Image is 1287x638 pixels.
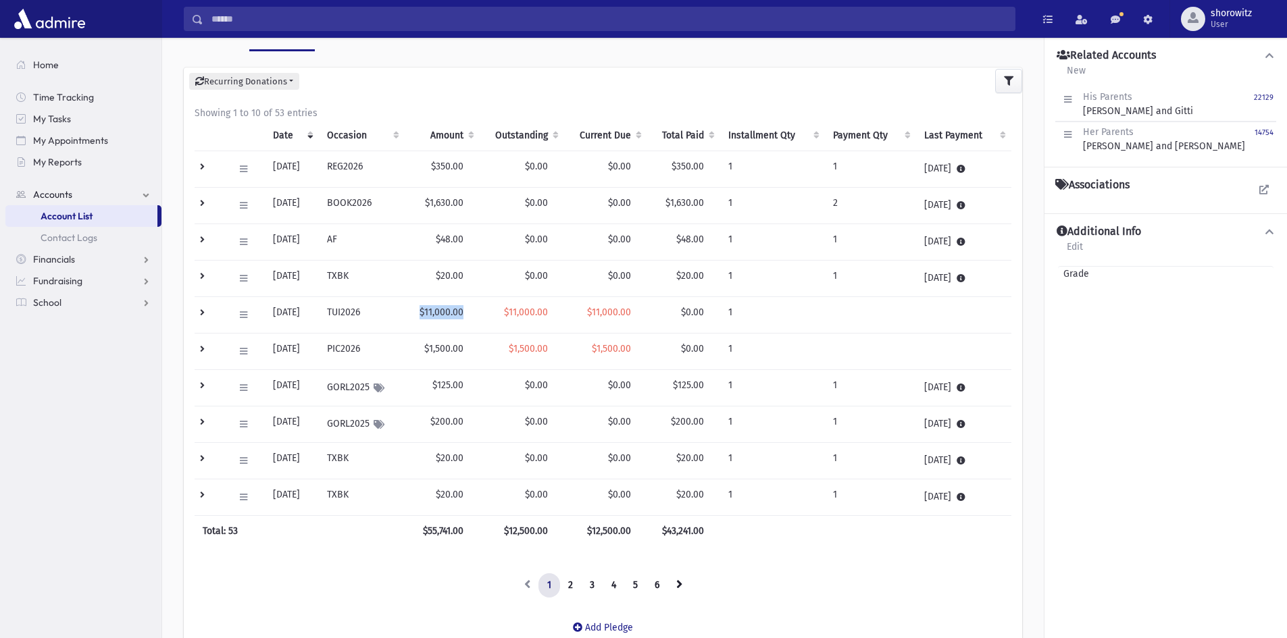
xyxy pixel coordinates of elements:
[825,120,916,151] th: Payment Qty: activate to sort column ascending
[5,292,161,313] a: School
[41,232,97,244] span: Contact Logs
[265,151,318,188] td: [DATE]
[825,443,916,479] td: 1
[1055,225,1276,239] button: Additional Info
[1083,125,1245,153] div: [PERSON_NAME] and [PERSON_NAME]
[33,275,82,287] span: Fundraising
[265,334,318,370] td: [DATE]
[319,261,405,297] td: TXBK
[5,151,161,173] a: My Reports
[525,452,548,464] span: $0.00
[676,452,704,464] span: $20.00
[916,406,1011,443] td: [DATE]
[720,224,825,261] td: 1
[608,161,631,172] span: $0.00
[608,197,631,209] span: $0.00
[480,516,564,547] th: $12,500.00
[1211,19,1252,30] span: User
[525,379,548,391] span: $0.00
[581,573,603,597] a: 3
[525,161,548,172] span: $0.00
[5,248,161,270] a: Financials
[265,370,318,406] td: [DATE]
[672,161,704,172] span: $350.00
[1057,225,1141,239] h4: Additional Info
[1083,91,1132,103] span: His Parents
[916,151,1011,188] td: [DATE]
[720,297,825,334] td: 1
[1254,93,1273,102] small: 22129
[720,370,825,406] td: 1
[525,197,548,209] span: $0.00
[265,479,318,516] td: [DATE]
[559,573,582,597] a: 2
[1066,63,1086,87] a: New
[265,443,318,479] td: [DATE]
[33,91,94,103] span: Time Tracking
[1055,178,1130,192] h4: Associations
[825,261,916,297] td: 1
[671,416,704,427] span: $200.00
[916,479,1011,516] td: [DATE]
[825,188,916,224] td: 2
[608,489,631,500] span: $0.00
[720,479,825,516] td: 1
[319,334,405,370] td: PIC2026
[1083,126,1134,138] span: Her Parents
[646,573,668,597] a: 6
[1211,8,1252,19] span: shorowitz
[1057,49,1156,63] h4: Related Accounts
[504,307,548,318] span: $11,000.00
[525,416,548,427] span: $0.00
[1055,49,1276,63] button: Related Accounts
[825,151,916,188] td: 1
[265,120,318,151] th: Date: activate to sort column ascending
[5,86,161,108] a: Time Tracking
[5,270,161,292] a: Fundraising
[41,210,93,222] span: Account List
[720,120,825,151] th: Installment Qty: activate to sort column ascending
[265,261,318,297] td: [DATE]
[525,270,548,282] span: $0.00
[1254,90,1273,118] a: 22129
[319,188,405,224] td: BOOK2026
[319,479,405,516] td: TXBK
[624,573,647,597] a: 5
[1255,125,1273,153] a: 14754
[825,370,916,406] td: 1
[916,188,1011,224] td: [DATE]
[5,54,161,76] a: Home
[676,270,704,282] span: $20.00
[608,452,631,464] span: $0.00
[608,379,631,391] span: $0.00
[916,224,1011,261] td: [DATE]
[720,261,825,297] td: 1
[33,113,71,125] span: My Tasks
[720,151,825,188] td: 1
[405,406,480,443] td: $200.00
[319,370,405,406] td: GORL2025
[1066,239,1084,263] a: Edit
[1058,267,1089,281] span: Grade
[405,151,480,188] td: $350.00
[405,120,480,151] th: Amount: activate to sort column ascending
[564,516,647,547] th: $12,500.00
[405,297,480,334] td: $11,000.00
[203,7,1015,31] input: Search
[319,151,405,188] td: REG2026
[33,59,59,71] span: Home
[5,205,157,227] a: Account List
[189,73,299,90] button: Recurring Donations
[1255,128,1273,137] small: 14754
[665,197,704,209] span: $1,630.00
[509,343,548,354] span: $1,500.00
[676,234,704,245] span: $48.00
[195,516,405,547] th: Total: 53
[265,297,318,334] td: [DATE]
[405,479,480,516] td: $20.00
[319,443,405,479] td: TXBK
[916,370,1011,406] td: [DATE]
[405,443,480,479] td: $20.00
[647,120,720,151] th: Total Paid: activate to sort column ascending
[405,188,480,224] td: $1,630.00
